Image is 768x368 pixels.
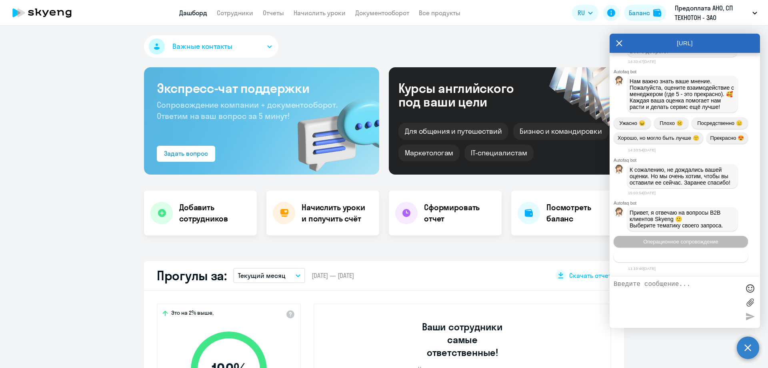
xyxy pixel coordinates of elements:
[614,251,748,262] button: Тематики документооборот
[302,202,371,224] h4: Начислить уроки и получить счёт
[398,81,535,109] div: Курсы английского под ваши цели
[179,202,250,224] h4: Добавить сотрудников
[629,8,650,18] div: Баланс
[217,9,253,17] a: Сотрудники
[630,209,723,229] span: Привет, я отвечаю на вопросы B2B клиентов Skyeng 🙂 Выберите тематику своего запроса.
[424,202,495,224] h4: Сформировать отчет
[171,309,214,319] span: Это на 2% выше,
[157,146,215,162] button: Задать вопрос
[513,123,608,140] div: Бизнес и командировки
[628,148,656,152] time: 14:33:54[DATE]
[286,84,379,175] img: bg-img
[697,120,742,126] span: Посредственно 😑
[614,69,760,74] div: Autofaq bot
[263,9,284,17] a: Отчеты
[630,167,730,186] span: К сожалению, не дождались вашей оценки. Но мы очень хотим, чтобы вы оставили ее сейчас. Заранее с...
[614,132,703,144] button: Хорошо, но могло быть лучше 🙂
[660,120,682,126] span: Плохо ☹️
[648,253,714,259] span: Тематики документооборот
[628,266,656,271] time: 11:19:40[DATE]
[569,271,611,280] span: Скачать отчет
[572,5,598,21] button: RU
[546,202,618,224] h4: Посмотреть баланс
[614,165,624,176] img: bot avatar
[654,117,688,129] button: Плохо ☹️
[630,78,736,110] span: Нам важно знать ваше мнение. Пожалуйста, оцените взаимодействие с менеджером (где 5 - это прекрас...
[614,158,760,163] div: Autofaq bot
[172,41,232,52] span: Важные контакты
[464,145,533,161] div: IT-специалистам
[179,9,207,17] a: Дашборд
[312,271,354,280] span: [DATE] — [DATE]
[706,132,748,144] button: Прекрасно 😍
[157,267,227,284] h2: Прогулы за:
[355,9,409,17] a: Документооборот
[675,3,749,22] p: Предоплата АНО, СП ТЕХНОТОН - ЗАО
[398,123,508,140] div: Для общения и путешествий
[643,239,718,245] span: Операционное сопровождение
[164,149,208,158] div: Задать вопрос
[628,191,656,195] time: 15:03:54[DATE]
[744,296,756,308] label: Лимит 10 файлов
[614,76,624,88] img: bot avatar
[157,80,366,96] h3: Экспресс-чат поддержки
[614,201,760,205] div: Autofaq bot
[614,236,748,247] button: Операционное сопровождение
[157,100,338,121] span: Сопровождение компании + документооборот. Ответим на ваш вопрос за 5 минут!
[692,117,748,129] button: Посредственно 😑
[294,9,346,17] a: Начислить уроки
[710,135,744,141] span: Прекрасно 😍
[619,120,645,126] span: Ужасно 😖
[671,3,761,22] button: Предоплата АНО, СП ТЕХНОТОН - ЗАО
[618,135,699,141] span: Хорошо, но могло быть лучше 🙂
[628,59,656,64] time: 14:33:47[DATE]
[614,117,651,129] button: Ужасно 😖
[398,145,460,161] div: Маркетологам
[624,5,666,21] button: Балансbalance
[614,207,624,219] img: bot avatar
[411,320,514,359] h3: Ваши сотрудники самые ответственные!
[233,268,305,283] button: Текущий месяц
[578,8,585,18] span: RU
[238,271,286,280] p: Текущий месяц
[419,9,460,17] a: Все продукты
[653,9,661,17] img: balance
[144,35,278,58] button: Важные контакты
